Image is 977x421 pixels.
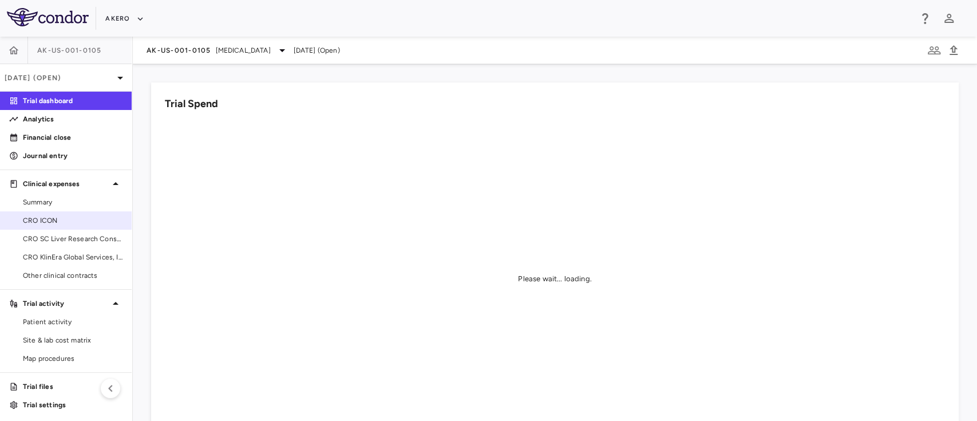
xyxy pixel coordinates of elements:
[165,96,218,112] h6: Trial Spend
[23,252,122,262] span: CRO KlinEra Global Services, Inc
[23,132,122,143] p: Financial close
[23,400,122,410] p: Trial settings
[147,46,211,55] span: AK-US-001-0105
[37,46,102,55] span: AK-US-001-0105
[23,335,122,345] span: Site & lab cost matrix
[23,197,122,207] span: Summary
[23,114,122,124] p: Analytics
[294,45,340,56] span: [DATE] (Open)
[23,298,109,309] p: Trial activity
[23,317,122,327] span: Patient activity
[23,381,122,392] p: Trial files
[105,10,144,28] button: Akero
[23,270,122,281] span: Other clinical contracts
[518,274,591,284] div: Please wait... loading.
[5,73,113,83] p: [DATE] (Open)
[23,151,122,161] p: Journal entry
[7,8,89,26] img: logo-full-BYUhSk78.svg
[23,215,122,226] span: CRO ICON
[216,45,271,56] span: [MEDICAL_DATA]
[23,234,122,244] span: CRO SC Liver Research Consortium LLC
[23,179,109,189] p: Clinical expenses
[23,96,122,106] p: Trial dashboard
[23,353,122,364] span: Map procedures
